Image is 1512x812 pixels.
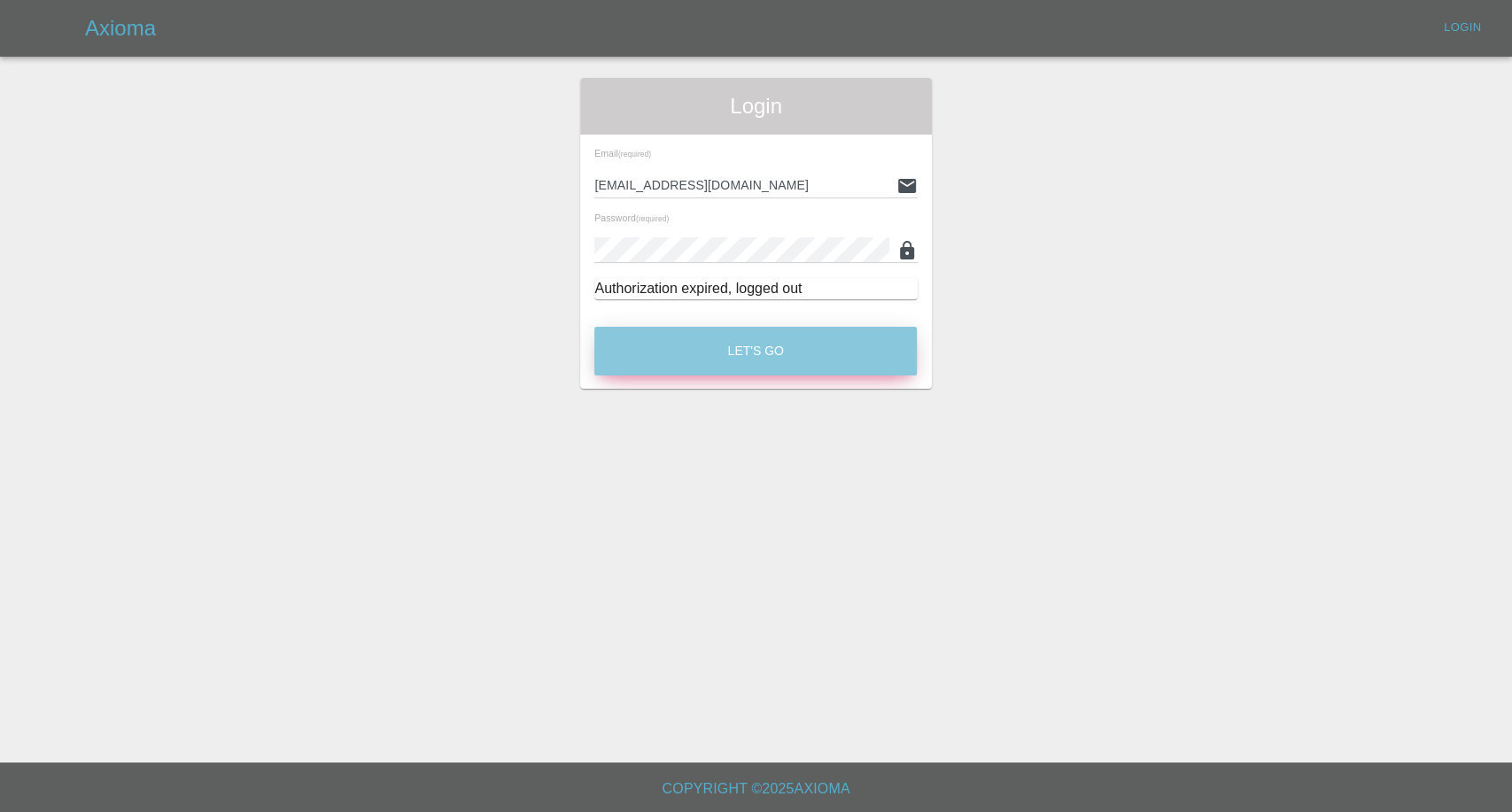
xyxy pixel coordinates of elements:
[594,92,917,120] span: Login
[594,278,917,299] div: Authorization expired, logged out
[1434,14,1491,42] a: Login
[14,777,1498,801] h6: Copyright © 2025 Axioma
[85,14,156,43] h5: Axioma
[618,151,651,159] small: (required)
[594,213,669,223] span: Password
[594,148,651,159] span: Email
[594,327,917,375] button: Let's Go
[636,215,669,223] small: (required)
